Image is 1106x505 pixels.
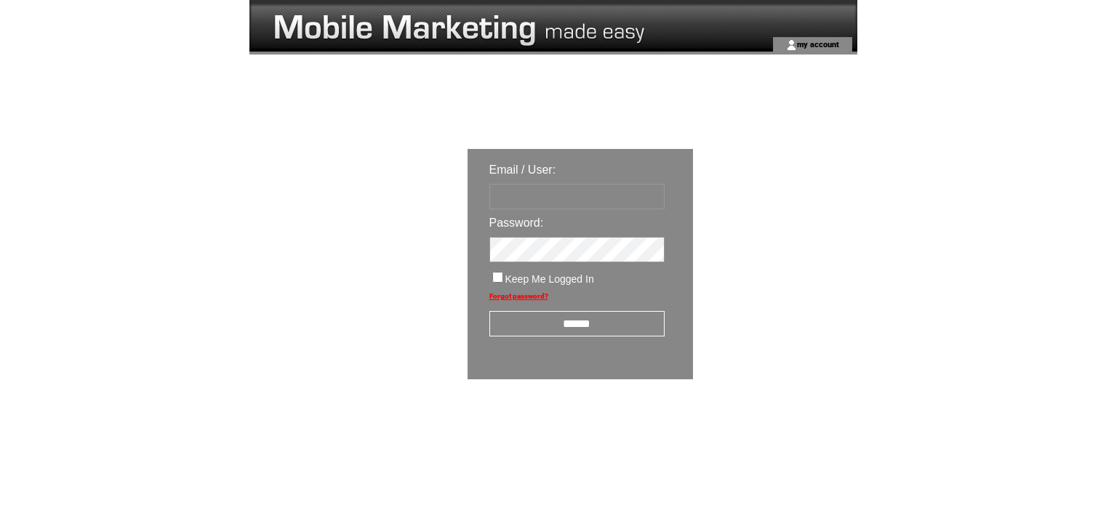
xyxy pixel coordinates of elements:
[735,416,808,434] img: transparent.png;jsessionid=E3E9B003A463720044162EBFE5C7E09B
[505,273,594,285] span: Keep Me Logged In
[489,163,556,176] span: Email / User:
[489,292,548,300] a: Forgot password?
[489,217,544,229] span: Password:
[797,39,839,49] a: my account
[786,39,797,51] img: account_icon.gif;jsessionid=E3E9B003A463720044162EBFE5C7E09B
